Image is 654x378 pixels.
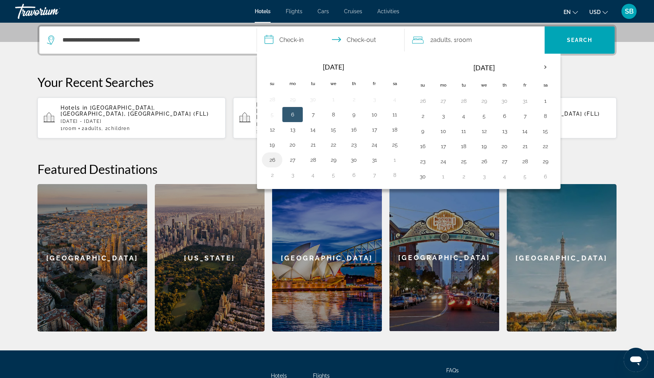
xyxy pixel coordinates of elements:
[498,171,511,182] button: Day 4
[327,139,339,150] button: Day 22
[478,171,490,182] button: Day 3
[446,367,459,373] a: FAQs
[389,109,401,120] button: Day 11
[458,126,470,136] button: Day 11
[368,170,380,180] button: Day 7
[307,139,319,150] button: Day 21
[589,6,608,17] button: Change currency
[266,139,278,150] button: Day 19
[519,171,531,182] button: Day 5
[368,109,380,120] button: Day 10
[348,170,360,180] button: Day 6
[318,8,329,14] span: Cars
[266,94,278,105] button: Day 28
[478,126,490,136] button: Day 12
[82,126,101,131] span: 2
[256,129,272,134] span: 1
[433,36,451,43] span: Adults
[348,94,360,105] button: Day 2
[619,3,639,19] button: User Menu
[417,141,429,152] button: Day 16
[327,155,339,165] button: Day 29
[307,124,319,135] button: Day 14
[61,119,220,124] p: [DATE] - [DATE]
[539,126,551,136] button: Day 15
[519,156,531,167] button: Day 28
[256,102,389,120] span: [GEOGRAPHIC_DATA], [GEOGRAPHIC_DATA], [GEOGRAPHIC_DATA], [GEOGRAPHIC_DATA]
[417,126,429,136] button: Day 9
[433,59,535,77] th: [DATE]
[101,126,130,131] span: , 2
[478,96,490,106] button: Day 29
[478,156,490,167] button: Day 26
[389,170,401,180] button: Day 8
[458,111,470,121] button: Day 4
[307,170,319,180] button: Day 4
[417,156,429,167] button: Day 23
[389,184,499,332] a: San Diego[GEOGRAPHIC_DATA]
[417,111,429,121] button: Day 2
[458,171,470,182] button: Day 2
[567,37,593,43] span: Search
[564,9,571,15] span: en
[256,122,415,127] p: [DATE] - [DATE]
[368,124,380,135] button: Day 17
[498,126,511,136] button: Day 13
[458,156,470,167] button: Day 25
[348,139,360,150] button: Day 23
[348,124,360,135] button: Day 16
[287,94,299,105] button: Day 29
[287,139,299,150] button: Day 20
[377,8,399,14] a: Activities
[255,8,271,14] a: Hotels
[624,348,648,372] iframe: Button to launch messaging window
[389,94,401,105] button: Day 4
[62,34,245,46] input: Search hotel destination
[256,102,283,108] span: Hotels in
[61,105,88,111] span: Hotels in
[37,74,617,90] p: Your Recent Searches
[389,155,401,165] button: Day 1
[266,170,278,180] button: Day 2
[368,94,380,105] button: Day 3
[437,141,449,152] button: Day 17
[417,96,429,106] button: Day 26
[344,8,362,14] span: Cruises
[15,2,91,21] a: Travorium
[539,111,551,121] button: Day 8
[286,8,302,14] span: Flights
[389,124,401,135] button: Day 18
[519,126,531,136] button: Day 14
[282,59,385,75] th: [DATE]
[37,184,147,332] div: [GEOGRAPHIC_DATA]
[368,155,380,165] button: Day 31
[519,96,531,106] button: Day 31
[437,111,449,121] button: Day 3
[233,97,421,139] button: Hotels in [GEOGRAPHIC_DATA], [GEOGRAPHIC_DATA], [GEOGRAPHIC_DATA], [GEOGRAPHIC_DATA][DATE] - [DAT...
[437,126,449,136] button: Day 10
[589,9,601,15] span: USD
[85,126,101,131] span: Adults
[39,26,615,54] div: Search widget
[564,6,578,17] button: Change language
[272,184,382,332] a: Sydney[GEOGRAPHIC_DATA]
[327,124,339,135] button: Day 15
[262,59,405,183] table: Left calendar grid
[405,26,545,54] button: Travelers: 2 adults, 0 children
[437,156,449,167] button: Day 24
[519,141,531,152] button: Day 21
[478,111,490,121] button: Day 5
[61,105,209,117] span: [GEOGRAPHIC_DATA], [GEOGRAPHIC_DATA], [GEOGRAPHIC_DATA] (FLL)
[458,96,470,106] button: Day 28
[539,96,551,106] button: Day 1
[539,171,551,182] button: Day 6
[437,96,449,106] button: Day 27
[389,184,499,331] div: [GEOGRAPHIC_DATA]
[430,35,451,45] span: 2
[478,141,490,152] button: Day 19
[413,59,556,184] table: Right calendar grid
[519,111,531,121] button: Day 7
[37,97,226,139] button: Hotels in [GEOGRAPHIC_DATA], [GEOGRAPHIC_DATA], [GEOGRAPHIC_DATA] (FLL)[DATE] - [DATE]1Room2Adult...
[61,126,76,131] span: 1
